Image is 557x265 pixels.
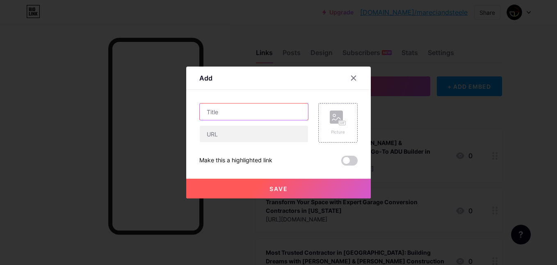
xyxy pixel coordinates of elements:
input: Title [200,104,308,120]
div: Make this a highlighted link [199,156,272,166]
input: URL [200,126,308,142]
div: Picture [330,129,346,135]
button: Save [186,179,371,198]
div: Add [199,73,212,83]
span: Save [269,185,288,192]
